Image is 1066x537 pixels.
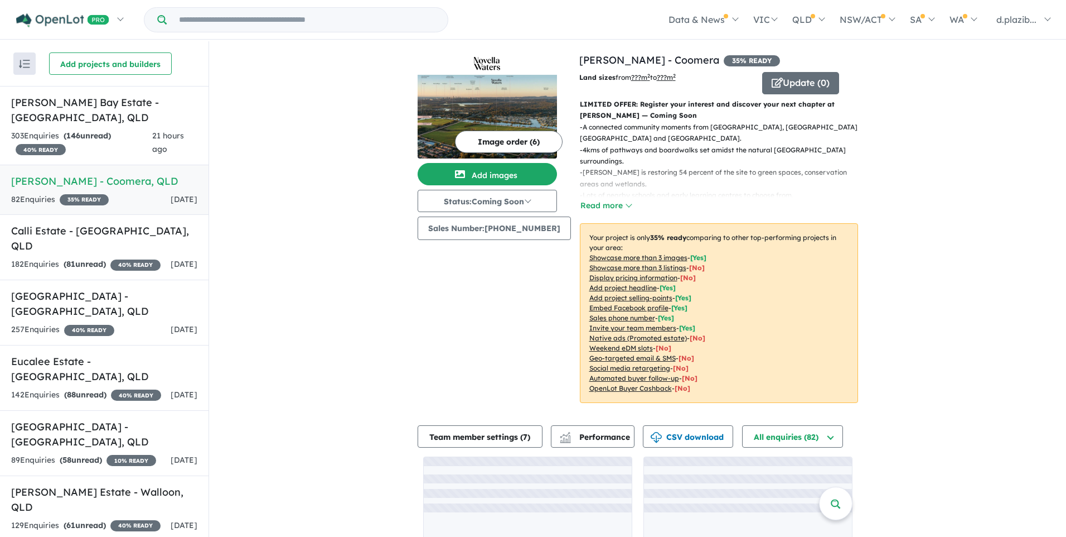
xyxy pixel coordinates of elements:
span: [DATE] [171,324,197,334]
span: to [650,73,676,81]
h5: Calli Estate - [GEOGRAPHIC_DATA] , QLD [11,223,197,253]
u: Native ads (Promoted estate) [589,334,687,342]
span: 81 [66,259,75,269]
span: 35 % READY [60,194,109,205]
button: Add images [418,163,557,185]
h5: [GEOGRAPHIC_DATA] - [GEOGRAPHIC_DATA] , QLD [11,289,197,319]
p: - A connected community moments from [GEOGRAPHIC_DATA], [GEOGRAPHIC_DATA], [GEOGRAPHIC_DATA] and ... [580,122,867,145]
u: Showcase more than 3 images [589,253,687,262]
img: bar-chart.svg [560,435,571,443]
button: Read more [580,199,632,212]
span: [ No ] [680,274,696,282]
u: Display pricing information [589,274,677,282]
p: Your project is only comparing to other top-performing projects in your area: - - - - - - - - - -... [580,223,858,403]
div: 142 Enquir ies [11,389,161,402]
button: Update (0) [762,72,839,94]
span: [No] [673,364,689,372]
span: 40 % READY [111,390,161,401]
span: [DATE] [171,259,197,269]
p: - 4kms of pathways and boardwalks set amidst the natural [GEOGRAPHIC_DATA] surroundings. [580,145,867,167]
p: - Lots of nearby schools and early learning centres to choose from. [580,190,867,201]
u: ???m [657,73,676,81]
button: Team member settings (7) [418,425,542,448]
u: Add project headline [589,284,657,292]
span: 10 % READY [106,455,156,466]
button: Status:Coming Soon [418,190,557,212]
span: 40 % READY [110,260,161,271]
u: Showcase more than 3 listings [589,263,686,272]
span: 35 % READY [724,55,780,66]
div: 129 Enquir ies [11,519,161,533]
button: CSV download [643,425,733,448]
span: [ Yes ] [679,324,695,332]
u: ??? m [631,73,650,81]
input: Try estate name, suburb, builder or developer [169,8,445,32]
h5: [PERSON_NAME] Bay Estate - [GEOGRAPHIC_DATA] , QLD [11,95,197,125]
h5: [PERSON_NAME] - Coomera , QLD [11,174,197,189]
span: Performance [561,432,630,442]
span: 40 % READY [64,325,114,336]
span: [No] [682,374,697,382]
strong: ( unread) [64,520,106,530]
span: d.plazib... [996,14,1036,25]
u: Social media retargeting [589,364,670,372]
span: [ Yes ] [671,304,687,312]
h5: [GEOGRAPHIC_DATA] - [GEOGRAPHIC_DATA] , QLD [11,419,197,449]
sup: 2 [647,73,650,79]
span: [No] [679,354,694,362]
u: Embed Facebook profile [589,304,668,312]
span: 58 [62,455,71,465]
button: Image order (6) [455,131,563,153]
strong: ( unread) [60,455,102,465]
button: All enquiries (82) [742,425,843,448]
span: [DATE] [171,194,197,204]
u: Invite your team members [589,324,676,332]
img: Openlot PRO Logo White [16,13,109,27]
u: Automated buyer follow-up [589,374,679,382]
a: Novella Waters - Coomera LogoNovella Waters - Coomera [418,52,557,159]
a: [PERSON_NAME] - Coomera [579,54,719,66]
u: OpenLot Buyer Cashback [589,384,672,392]
strong: ( unread) [64,131,111,141]
span: [ Yes ] [675,294,691,302]
span: [ Yes ] [660,284,676,292]
span: 61 [66,520,75,530]
div: 257 Enquir ies [11,323,114,337]
img: download icon [651,432,662,443]
img: Novella Waters - Coomera Logo [422,57,553,70]
u: Sales phone number [589,314,655,322]
b: Land sizes [579,73,616,81]
span: [No] [656,344,671,352]
span: 40 % READY [16,144,66,155]
span: 21 hours ago [152,131,184,154]
p: - [PERSON_NAME] is restoring 54 percent of the site to green spaces, conservation areas and wetla... [580,167,867,190]
button: Performance [551,425,634,448]
span: [DATE] [171,455,197,465]
span: 7 [523,432,527,442]
sup: 2 [673,73,676,79]
div: 82 Enquir ies [11,193,109,207]
span: 146 [66,131,80,141]
p: LIMITED OFFER: Register your interest and discover your next chapter at [PERSON_NAME] — Coming Soon [580,99,858,122]
button: Sales Number:[PHONE_NUMBER] [418,217,571,240]
img: sort.svg [19,60,30,68]
strong: ( unread) [64,259,106,269]
span: [ Yes ] [658,314,674,322]
span: [ Yes ] [690,253,706,262]
u: Weekend eDM slots [589,344,653,352]
strong: ( unread) [64,390,106,400]
h5: [PERSON_NAME] Estate - Walloon , QLD [11,485,197,515]
h5: Eucalee Estate - [GEOGRAPHIC_DATA] , QLD [11,354,197,384]
button: Add projects and builders [49,52,172,75]
p: from [579,72,754,83]
span: [DATE] [171,520,197,530]
div: 303 Enquir ies [11,130,152,156]
div: 182 Enquir ies [11,258,161,271]
span: 40 % READY [110,520,161,531]
u: Add project selling-points [589,294,672,302]
span: 88 [67,390,76,400]
span: [No] [675,384,690,392]
div: 89 Enquir ies [11,454,156,467]
img: Novella Waters - Coomera [418,75,557,159]
span: [ No ] [689,263,705,272]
